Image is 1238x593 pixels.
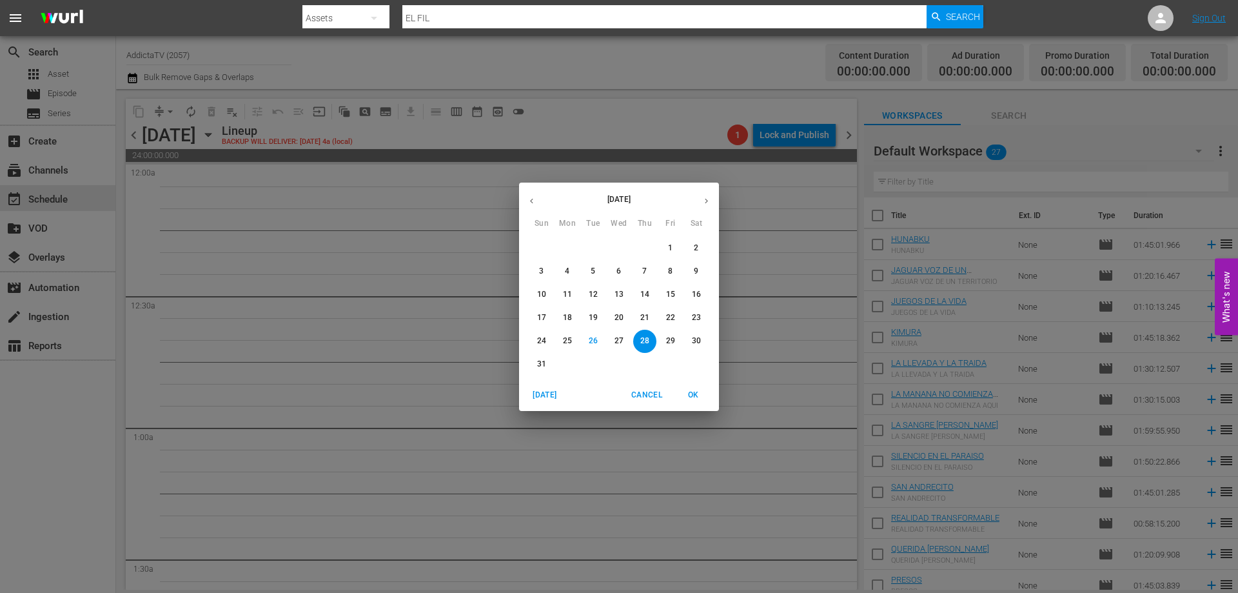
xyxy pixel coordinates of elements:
[556,307,579,330] button: 18
[565,266,569,277] p: 4
[530,217,553,230] span: Sun
[640,336,649,347] p: 28
[614,289,624,300] p: 13
[544,194,694,205] p: [DATE]
[633,283,656,307] button: 14
[537,359,546,370] p: 31
[614,336,624,347] p: 27
[685,260,708,283] button: 9
[694,243,698,254] p: 2
[556,260,579,283] button: 4
[582,217,605,230] span: Tue
[659,283,682,307] button: 15
[626,385,667,406] button: Cancel
[591,266,595,277] p: 5
[556,217,579,230] span: Mon
[659,307,682,330] button: 22
[633,330,656,353] button: 28
[537,312,546,323] p: 17
[589,312,598,323] p: 19
[685,283,708,307] button: 16
[530,283,553,307] button: 10
[607,283,631,307] button: 13
[563,312,572,323] p: 18
[673,385,714,406] button: OK
[530,353,553,376] button: 31
[582,283,605,307] button: 12
[539,266,544,277] p: 3
[530,307,553,330] button: 17
[692,336,701,347] p: 30
[1192,13,1226,23] a: Sign Out
[633,217,656,230] span: Thu
[582,330,605,353] button: 26
[685,307,708,330] button: 23
[607,260,631,283] button: 6
[537,289,546,300] p: 10
[659,237,682,260] button: 1
[8,10,23,26] span: menu
[607,330,631,353] button: 27
[685,237,708,260] button: 2
[31,3,93,34] img: ans4CAIJ8jUAAAAAAAAAAAAAAAAAAAAAAAAgQb4GAAAAAAAAAAAAAAAAAAAAAAAAJMjXAAAAAAAAAAAAAAAAAAAAAAAAgAT5G...
[556,330,579,353] button: 25
[1215,258,1238,335] button: Open Feedback Widget
[659,260,682,283] button: 8
[582,307,605,330] button: 19
[640,312,649,323] p: 21
[529,388,560,402] span: [DATE]
[946,5,980,28] span: Search
[668,243,673,254] p: 1
[563,289,572,300] p: 11
[607,307,631,330] button: 20
[633,260,656,283] button: 7
[666,289,675,300] p: 15
[563,336,572,347] p: 25
[524,385,565,406] button: [DATE]
[666,312,675,323] p: 22
[685,217,708,230] span: Sat
[666,336,675,347] p: 29
[633,307,656,330] button: 21
[589,289,598,300] p: 12
[616,266,621,277] p: 6
[530,260,553,283] button: 3
[640,289,649,300] p: 14
[678,388,709,402] span: OK
[537,336,546,347] p: 24
[589,336,598,347] p: 26
[668,266,673,277] p: 8
[614,312,624,323] p: 20
[642,266,647,277] p: 7
[692,289,701,300] p: 16
[659,217,682,230] span: Fri
[556,283,579,307] button: 11
[685,330,708,353] button: 30
[659,330,682,353] button: 29
[582,260,605,283] button: 5
[694,266,698,277] p: 9
[607,217,631,230] span: Wed
[692,312,701,323] p: 23
[530,330,553,353] button: 24
[631,388,662,402] span: Cancel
